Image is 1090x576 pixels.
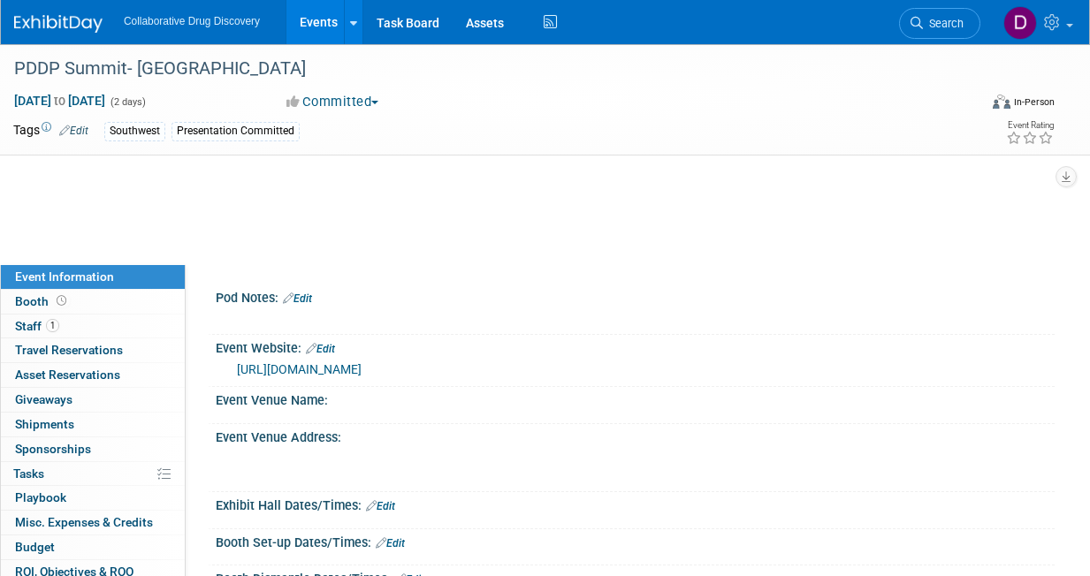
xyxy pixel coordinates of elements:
[1006,121,1054,130] div: Event Rating
[15,392,72,406] span: Giveaways
[1,511,185,534] a: Misc. Expenses & Credits
[216,529,1055,552] div: Booth Set-up Dates/Times:
[306,343,335,355] a: Edit
[1,486,185,510] a: Playbook
[53,294,70,307] span: Booth not reserved yet
[376,537,405,549] a: Edit
[15,417,74,431] span: Shipments
[15,442,91,456] span: Sponsorships
[15,515,153,529] span: Misc. Expenses & Credits
[1,315,185,338] a: Staff1
[1,363,185,387] a: Asset Reservations
[1003,6,1037,40] img: Daniel Castro
[903,92,1055,118] div: Event Format
[14,15,103,33] img: ExhibitDay
[15,490,66,504] span: Playbook
[15,319,59,333] span: Staff
[8,53,965,85] div: PDDP Summit- [GEOGRAPHIC_DATA]
[15,540,55,554] span: Budget
[1,535,185,559] a: Budget
[104,122,165,140] div: Southwest
[216,424,1055,446] div: Event Venue Address:
[216,492,1055,515] div: Exhibit Hall Dates/Times:
[46,319,59,332] span: 1
[1,462,185,486] a: Tasks
[15,368,120,382] span: Asset Reservations
[1,265,185,289] a: Event Information
[237,362,362,376] a: [URL][DOMAIN_NAME]
[13,121,88,141] td: Tags
[366,500,395,512] a: Edit
[216,335,1055,358] div: Event Website:
[993,95,1010,109] img: Format-Inperson.png
[216,284,1055,307] div: Pod Notes:
[1,290,185,314] a: Booth
[13,466,44,481] span: Tasks
[1,413,185,436] a: Shipments
[1,338,185,362] a: Travel Reservations
[15,269,114,284] span: Event Information
[1013,95,1055,109] div: In-Person
[172,122,300,140] div: Presentation Committed
[109,96,146,108] span: (2 days)
[1,437,185,461] a: Sponsorships
[15,343,123,357] span: Travel Reservations
[280,93,385,111] button: Committed
[899,8,980,39] a: Search
[13,93,106,109] span: [DATE] [DATE]
[216,387,1055,409] div: Event Venue Name:
[124,15,260,27] span: Collaborative Drug Discovery
[1,388,185,412] a: Giveaways
[923,17,964,30] span: Search
[283,292,312,305] a: Edit
[51,94,68,108] span: to
[15,294,70,308] span: Booth
[59,125,88,137] a: Edit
